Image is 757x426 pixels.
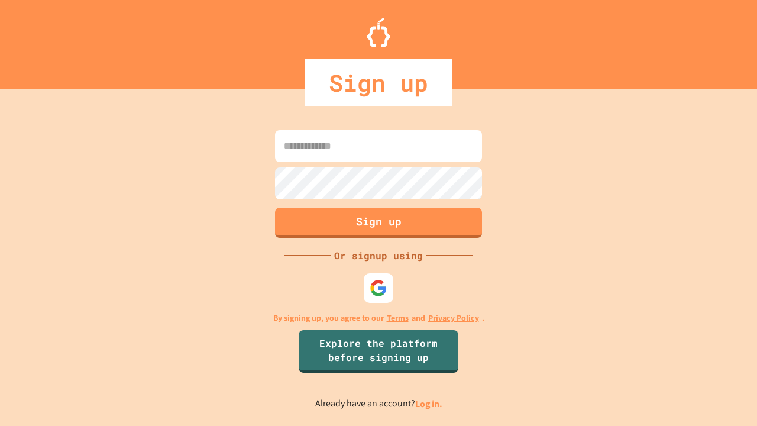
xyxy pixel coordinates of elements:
[315,396,442,411] p: Already have an account?
[387,312,409,324] a: Terms
[305,59,452,106] div: Sign up
[299,330,458,373] a: Explore the platform before signing up
[415,398,442,410] a: Log in.
[273,312,484,324] p: By signing up, you agree to our and .
[370,279,387,297] img: google-icon.svg
[331,248,426,263] div: Or signup using
[275,208,482,238] button: Sign up
[367,18,390,47] img: Logo.svg
[428,312,479,324] a: Privacy Policy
